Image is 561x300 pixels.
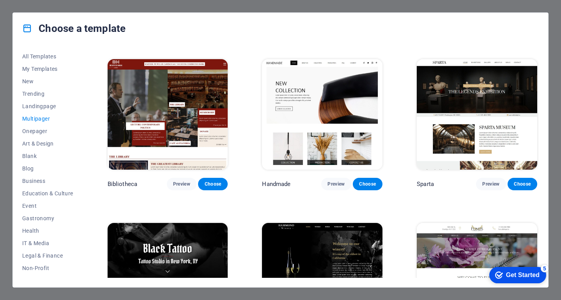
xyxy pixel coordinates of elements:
[22,88,73,100] button: Trending
[417,180,434,188] p: Sparta
[22,212,73,225] button: Gastronomy
[22,112,73,125] button: Multipager
[22,237,73,249] button: IT & Media
[22,228,73,234] span: Health
[22,240,73,246] span: IT & Media
[22,91,73,97] span: Trending
[22,225,73,237] button: Health
[204,181,221,187] span: Choose
[514,181,531,187] span: Choose
[108,59,228,170] img: Bibliotheca
[321,178,351,190] button: Preview
[22,190,73,196] span: Education & Culture
[22,203,73,209] span: Event
[359,181,376,187] span: Choose
[22,137,73,150] button: Art & Design
[22,277,73,284] span: Performance
[476,178,506,190] button: Preview
[22,215,73,221] span: Gastronomy
[58,2,65,9] div: 5
[22,187,73,200] button: Education & Culture
[22,253,73,259] span: Legal & Finance
[22,274,73,287] button: Performance
[22,63,73,75] button: My Templates
[22,178,73,184] span: Business
[22,78,73,84] span: New
[262,180,290,188] p: Handmade
[22,165,73,172] span: Blog
[262,59,382,170] img: Handmade
[22,265,73,271] span: Non-Profit
[22,75,73,88] button: New
[22,200,73,212] button: Event
[198,178,228,190] button: Choose
[482,181,499,187] span: Preview
[353,178,382,190] button: Choose
[23,9,57,16] div: Get Started
[22,116,73,122] span: Multipager
[22,125,73,137] button: Onepager
[22,100,73,112] button: Landingpage
[167,178,196,190] button: Preview
[22,103,73,109] span: Landingpage
[6,4,63,20] div: Get Started 5 items remaining, 0% complete
[22,140,73,147] span: Art & Design
[22,53,73,60] span: All Templates
[22,50,73,63] button: All Templates
[508,178,537,190] button: Choose
[327,181,345,187] span: Preview
[173,181,190,187] span: Preview
[108,180,138,188] p: Bibliotheca
[22,162,73,175] button: Blog
[417,59,537,170] img: Sparta
[22,249,73,262] button: Legal & Finance
[22,262,73,274] button: Non-Profit
[22,22,126,35] h4: Choose a template
[22,128,73,134] span: Onepager
[22,153,73,159] span: Blank
[22,175,73,187] button: Business
[22,150,73,162] button: Blank
[22,66,73,72] span: My Templates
